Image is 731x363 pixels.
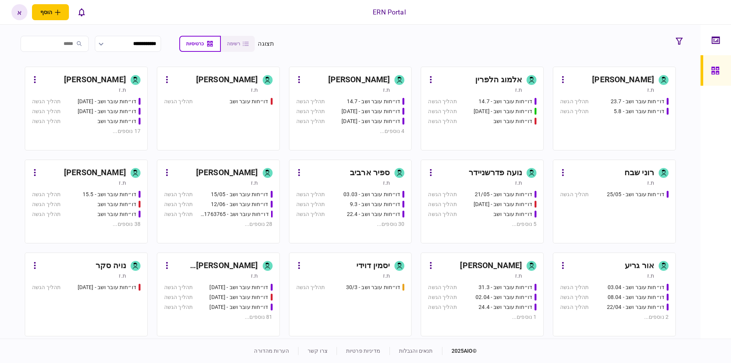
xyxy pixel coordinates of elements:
[515,272,522,280] div: ת.ז
[209,283,268,291] div: דו״חות עובר ושב - 19/03/2025
[383,179,390,187] div: ת.ז
[173,260,258,272] div: [PERSON_NAME] [PERSON_NAME]
[493,117,532,125] div: דו״חות עובר ושב
[347,98,401,106] div: דו״חות עובר ושב - 14.7
[479,98,532,106] div: דו״חות עובר ושב - 14.7
[96,260,126,272] div: נויה סקר
[119,179,126,187] div: ת.ז
[346,348,380,354] a: מדיניות פרטיות
[32,210,61,218] div: תהליך הגשה
[342,117,400,125] div: דו״חות עובר ושב - 24.7.25
[428,98,456,106] div: תהליך הגשה
[647,86,654,94] div: ת.ז
[11,4,27,20] div: א
[209,293,268,301] div: דו״חות עובר ושב - 19.3.25
[179,36,221,52] button: כרטיסיות
[421,253,544,336] a: [PERSON_NAME]ת.זדו״חות עובר ושב - 31.3תהליך הגשהדו״חות עובר ושב - 02.04תהליך הגשהדו״חות עובר ושב ...
[308,348,327,354] a: צרו קשר
[221,36,255,52] button: רשימה
[442,347,477,355] div: © 2025 AIO
[32,190,61,198] div: תהליך הגשה
[211,200,268,208] div: דו״חות עובר ושב - 12/06
[296,107,325,115] div: תהליך הגשה
[251,86,258,94] div: ת.ז
[493,210,532,218] div: דו״חות עובר ושב
[608,283,664,291] div: דו״חות עובר ושב - 03.04
[328,74,390,86] div: [PERSON_NAME]
[428,313,536,321] div: 1 נוספים ...
[350,200,401,208] div: דו״חות עובר ושב - 9.3
[289,67,412,150] a: [PERSON_NAME]ת.זדו״חות עובר ושב - 14.7תהליך הגשהדו״חות עובר ושב - 23.7.25תהליך הגשהדו״חות עובר וש...
[32,4,69,20] button: פתח תפריט להוספת לקוח
[399,348,433,354] a: תנאים והגבלות
[97,210,136,218] div: דו״חות עובר ושב
[32,117,61,125] div: תהליך הגשה
[209,303,268,311] div: דו״חות עובר ושב - 19.3.25
[164,283,193,291] div: תהליך הגשה
[196,74,258,86] div: [PERSON_NAME]
[254,348,289,354] a: הערות מהדורה
[157,67,280,150] a: [PERSON_NAME]ת.זדו״חות עובר ושבתהליך הגשה
[296,127,405,135] div: 4 נוספים ...
[356,260,390,272] div: יסמין דוידי
[211,190,268,198] div: דו״חות עובר ושב - 15/05
[164,210,193,218] div: תהליך הגשה
[164,220,273,228] div: 28 נוספים ...
[553,160,676,243] a: רוני שבחת.זדו״חות עובר ושב - 25/05תהליך הגשה
[608,293,664,301] div: דו״חות עובר ושב - 08.04
[383,272,390,280] div: ת.ז
[560,293,589,301] div: תהליך הגשה
[97,117,136,125] div: דו״חות עובר ושב
[428,303,456,311] div: תהליך הגשה
[296,117,325,125] div: תהליך הגשה
[64,74,126,86] div: [PERSON_NAME]
[119,86,126,94] div: ת.ז
[251,179,258,187] div: ת.ז
[32,200,61,208] div: תהליך הגשה
[479,283,532,291] div: דו״חות עובר ושב - 31.3
[421,67,544,150] a: אלמוג הלפריןת.זדו״חות עובר ושב - 14.7תהליך הגשהדו״חות עובר ושב - 15.07.25תהליך הגשהדו״חות עובר וש...
[647,272,654,280] div: ת.ז
[227,41,240,46] span: רשימה
[474,200,532,208] div: דו״חות עובר ושב - 03/06/25
[592,74,654,86] div: [PERSON_NAME]
[347,210,401,218] div: דו״חות עובר ושב - 22.4
[32,283,61,291] div: תהליך הגשה
[32,127,140,135] div: 17 נוספים ...
[625,260,654,272] div: אור גריע
[164,293,193,301] div: תהליך הגשה
[560,303,589,311] div: תהליך הגשה
[164,190,193,198] div: תהליך הגשה
[607,303,664,311] div: דו״חות עובר ושב - 22/04
[373,7,405,17] div: ERN Portal
[296,283,325,291] div: תהליך הגשה
[553,253,676,336] a: אור גריעת.זדו״חות עובר ושב - 03.04תהליך הגשהדו״חות עובר ושב - 08.04תהליך הגשהדו״חות עובר ושב - 22...
[476,293,532,301] div: דו״חות עובר ושב - 02.04
[421,160,544,243] a: נועה פדרשניידרת.זדו״חות עובר ושב - 21/05תהליך הגשהדו״חות עובר ושב - 03/06/25תהליך הגשהדו״חות עובר...
[479,303,532,311] div: דו״חות עובר ושב - 24.4
[475,190,532,198] div: דו״חות עובר ושב - 21/05
[560,190,589,198] div: תהליך הגשה
[553,67,676,150] a: [PERSON_NAME]ת.זדו״חות עובר ושב - 23.7תהליך הגשהדו״חות עובר ושב - 5.8תהליך הגשה
[383,86,390,94] div: ת.ז
[474,107,532,115] div: דו״חות עובר ושב - 15.07.25
[296,190,325,198] div: תהליך הגשה
[515,86,522,94] div: ת.ז
[647,179,654,187] div: ת.ז
[230,98,268,106] div: דו״חות עובר ושב
[200,210,268,218] div: דו״חות עובר ושב - 511763765 18/06
[560,313,669,321] div: 2 נוספים ...
[428,200,456,208] div: תהליך הגשה
[343,190,400,198] div: דו״חות עובר ושב - 03.03
[164,313,273,321] div: 81 נוספים ...
[346,283,401,291] div: דו״חות עובר ושב - 30/3
[289,253,412,336] a: יסמין דוידית.זדו״חות עובר ושב - 30/3תהליך הגשה
[560,98,589,106] div: תהליך הגשה
[32,98,61,106] div: תהליך הגשה
[428,220,536,228] div: 5 נוספים ...
[25,160,148,243] a: [PERSON_NAME]ת.זדו״חות עובר ושב - 15.5תהליך הגשהדו״חות עובר ושבתהליך הגשהדו״חות עובר ושבתהליך הגש...
[296,220,405,228] div: 30 נוספים ...
[289,160,412,243] a: ספיר ארביבת.זדו״חות עובר ושב - 03.03תהליך הגשהדו״חות עובר ושב - 9.3תהליך הגשהדו״חות עובר ושב - 22...
[475,74,522,86] div: אלמוג הלפרין
[469,167,522,179] div: נועה פדרשניידר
